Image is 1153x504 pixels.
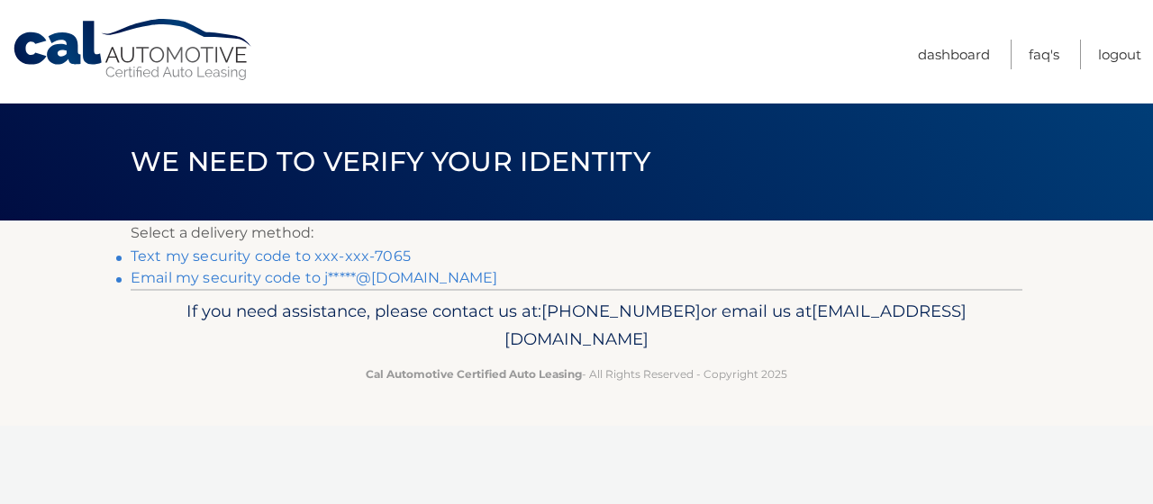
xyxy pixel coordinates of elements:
[1098,40,1141,69] a: Logout
[142,364,1011,383] p: - All Rights Reserved - Copyright 2025
[131,247,411,265] a: Text my security code to xxx-xxx-7065
[131,220,1022,246] p: Select a delivery method:
[131,269,497,286] a: Email my security code to j*****@[DOMAIN_NAME]
[1029,40,1059,69] a: FAQ's
[142,297,1011,355] p: If you need assistance, please contact us at: or email us at
[918,40,990,69] a: Dashboard
[366,367,582,381] strong: Cal Automotive Certified Auto Leasing
[131,145,650,178] span: We need to verify your identity
[12,18,255,82] a: Cal Automotive
[541,301,701,321] span: [PHONE_NUMBER]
